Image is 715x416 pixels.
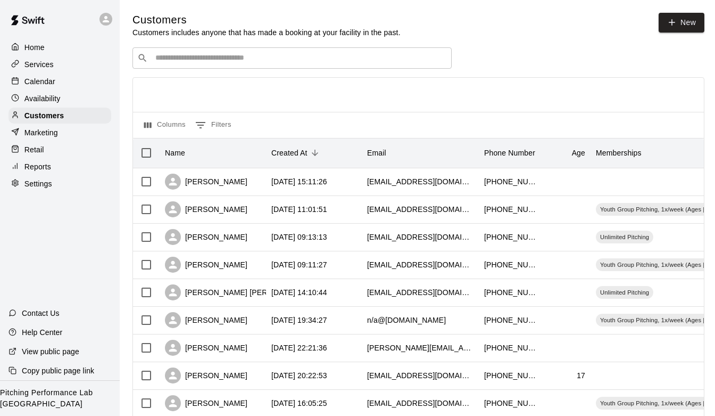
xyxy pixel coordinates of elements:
[367,398,473,409] div: jgirl6225@gmail.com
[132,47,452,69] div: Search customers by name or email
[22,308,60,319] p: Contact Us
[165,368,247,384] div: [PERSON_NAME]
[596,286,653,299] div: Unlimited Pitching
[577,370,585,381] div: 17
[24,93,61,104] p: Availability
[9,91,111,107] a: Availability
[367,232,473,242] div: noahcain72@gmail.com
[543,138,591,168] div: Age
[9,176,111,192] a: Settings
[484,315,537,325] div: +15026405673
[484,232,537,242] div: +18127047461
[266,138,362,168] div: Created At
[367,370,473,381] div: bryceabrahamson@gmail.com
[160,138,266,168] div: Name
[484,259,537,270] div: +15029304115
[367,204,473,215] div: brittfletcher@hotmail.com
[9,39,111,55] a: Home
[367,287,473,298] div: easonwoodrum2599@gmail.com
[479,138,543,168] div: Phone Number
[9,74,111,89] a: Calendar
[484,370,537,381] div: +15027161557
[9,56,111,72] a: Services
[193,117,234,134] button: Show filters
[271,370,327,381] div: 2025-08-04 20:22:53
[367,342,473,353] div: sean.morgan@jefferson.kyschools.us
[307,145,322,160] button: Sort
[165,312,247,328] div: [PERSON_NAME]
[484,204,537,215] div: +15025105206
[132,13,401,27] h5: Customers
[484,342,537,353] div: +15022961561
[165,257,247,273] div: [PERSON_NAME]
[596,233,653,241] span: Unlimited Pitching
[9,108,111,124] a: Customers
[484,287,537,298] div: +15027791065
[572,138,585,168] div: Age
[165,340,247,356] div: [PERSON_NAME]
[367,259,473,270] div: bulldog7673@gmail.com
[24,161,51,172] p: Reports
[271,398,327,409] div: 2025-08-04 16:05:25
[165,174,247,190] div: [PERSON_NAME]
[165,284,312,300] div: [PERSON_NAME] [PERSON_NAME]
[271,259,327,270] div: 2025-08-07 09:11:27
[484,398,537,409] div: +18129879689
[142,117,188,134] button: Select columns
[24,178,52,189] p: Settings
[24,144,44,155] p: Retail
[596,231,653,243] div: Unlimited Pitching
[271,204,327,215] div: 2025-08-09 11:01:51
[24,59,54,70] p: Services
[271,315,327,325] div: 2025-08-05 19:34:27
[271,342,327,353] div: 2025-08-04 22:21:36
[484,138,535,168] div: Phone Number
[24,42,45,53] p: Home
[24,110,64,121] p: Customers
[165,138,185,168] div: Name
[596,138,642,168] div: Memberships
[9,142,111,158] a: Retail
[9,125,111,141] a: Marketing
[271,176,327,187] div: 2025-08-10 15:11:26
[367,138,386,168] div: Email
[132,27,401,38] p: Customers includes anyone that has made a booking at your facility in the past.
[271,232,327,242] div: 2025-08-07 09:13:13
[367,176,473,187] div: leedowning33@gmail.com
[22,365,94,376] p: Copy public page link
[22,346,79,357] p: View public page
[24,76,55,87] p: Calendar
[659,13,704,32] a: New
[362,138,479,168] div: Email
[24,127,58,138] p: Marketing
[596,288,653,297] span: Unlimited Pitching
[165,229,247,245] div: [PERSON_NAME]
[271,287,327,298] div: 2025-08-06 14:10:44
[484,176,537,187] div: +15026814388
[9,159,111,175] a: Reports
[22,327,62,338] p: Help Center
[165,201,247,217] div: [PERSON_NAME]
[367,315,446,325] div: n/a@outlook.com
[165,395,247,411] div: [PERSON_NAME]
[271,138,307,168] div: Created At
